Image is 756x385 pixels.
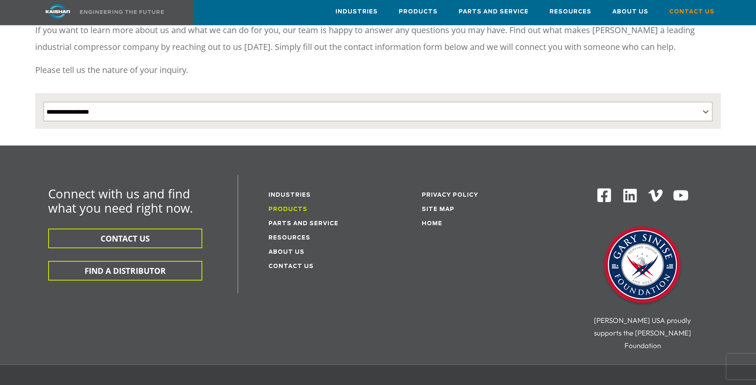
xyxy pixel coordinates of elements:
a: Site Map [422,207,454,212]
a: About Us [612,0,648,23]
p: Please tell us the nature of your inquiry. [35,62,721,78]
img: kaishan logo [26,4,89,19]
span: Parts and Service [459,7,529,17]
a: About Us [268,250,304,255]
a: Parts and service [268,221,338,226]
img: Gary Sinise Foundation [601,224,684,308]
a: Contact Us [268,264,314,269]
a: Contact Us [669,0,715,23]
button: CONTACT US [48,229,202,248]
a: Privacy Policy [422,192,478,198]
a: Resources [550,0,591,23]
span: Connect with us and find what you need right now. [48,185,193,216]
span: Contact Us [669,7,715,17]
img: Vimeo [648,190,663,202]
a: Products [268,207,307,212]
span: Products [399,7,438,17]
img: Linkedin [622,187,638,204]
img: Engineering the future [80,10,164,14]
span: Resources [550,7,591,17]
a: Parts and Service [459,0,529,23]
p: If you want to learn more about us and what we can do for you, our team is happy to answer any qu... [35,22,721,55]
a: Products [399,0,438,23]
a: Industries [335,0,378,23]
span: Industries [335,7,378,17]
img: Facebook [596,187,612,203]
a: Resources [268,235,310,241]
button: FIND A DISTRIBUTOR [48,261,202,281]
a: Industries [268,192,311,198]
span: About Us [612,7,648,17]
img: Youtube [673,187,689,204]
a: Home [422,221,442,226]
span: [PERSON_NAME] USA proudly supports the [PERSON_NAME] Foundation [594,316,691,350]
